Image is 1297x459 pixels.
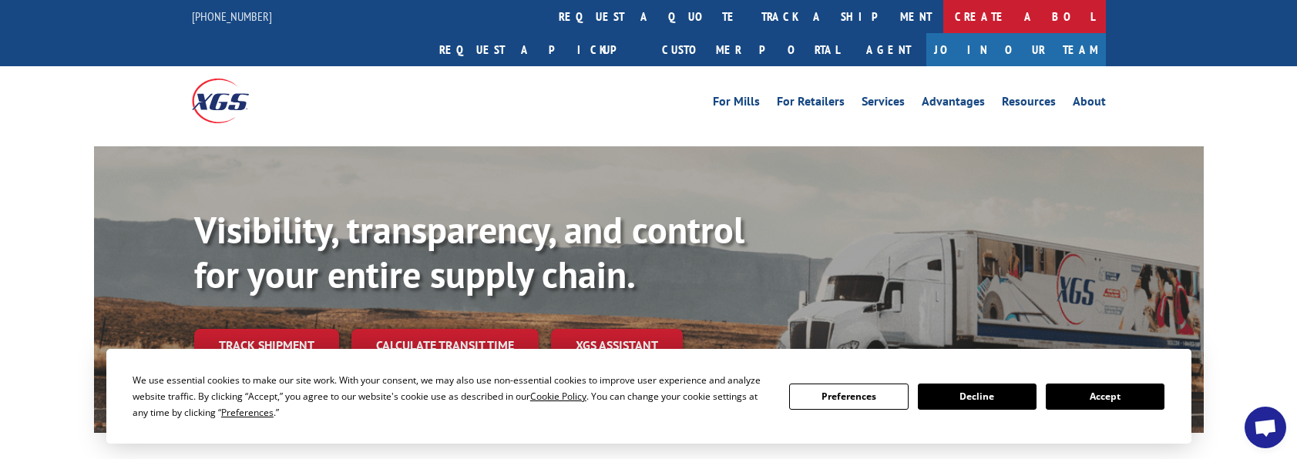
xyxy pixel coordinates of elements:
a: Track shipment [194,329,339,361]
a: Customer Portal [650,33,851,66]
button: Decline [918,384,1037,410]
a: Advantages [922,95,985,112]
span: Preferences [221,406,274,419]
a: XGS ASSISTANT [551,329,683,362]
a: About [1073,95,1106,112]
a: Calculate transit time [351,329,539,362]
span: Cookie Policy [530,390,586,403]
a: Request a pickup [428,33,650,66]
a: [PHONE_NUMBER] [192,8,272,24]
div: Open chat [1245,407,1286,448]
button: Preferences [789,384,908,410]
b: Visibility, transparency, and control for your entire supply chain. [194,206,744,298]
a: Join Our Team [926,33,1106,66]
button: Accept [1046,384,1164,410]
div: We use essential cookies to make our site work. With your consent, we may also use non-essential ... [133,372,771,420]
a: Services [862,95,905,112]
a: For Retailers [777,95,845,112]
a: Agent [851,33,926,66]
a: For Mills [713,95,760,112]
div: Cookie Consent Prompt [106,349,1191,444]
a: Resources [1002,95,1056,112]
